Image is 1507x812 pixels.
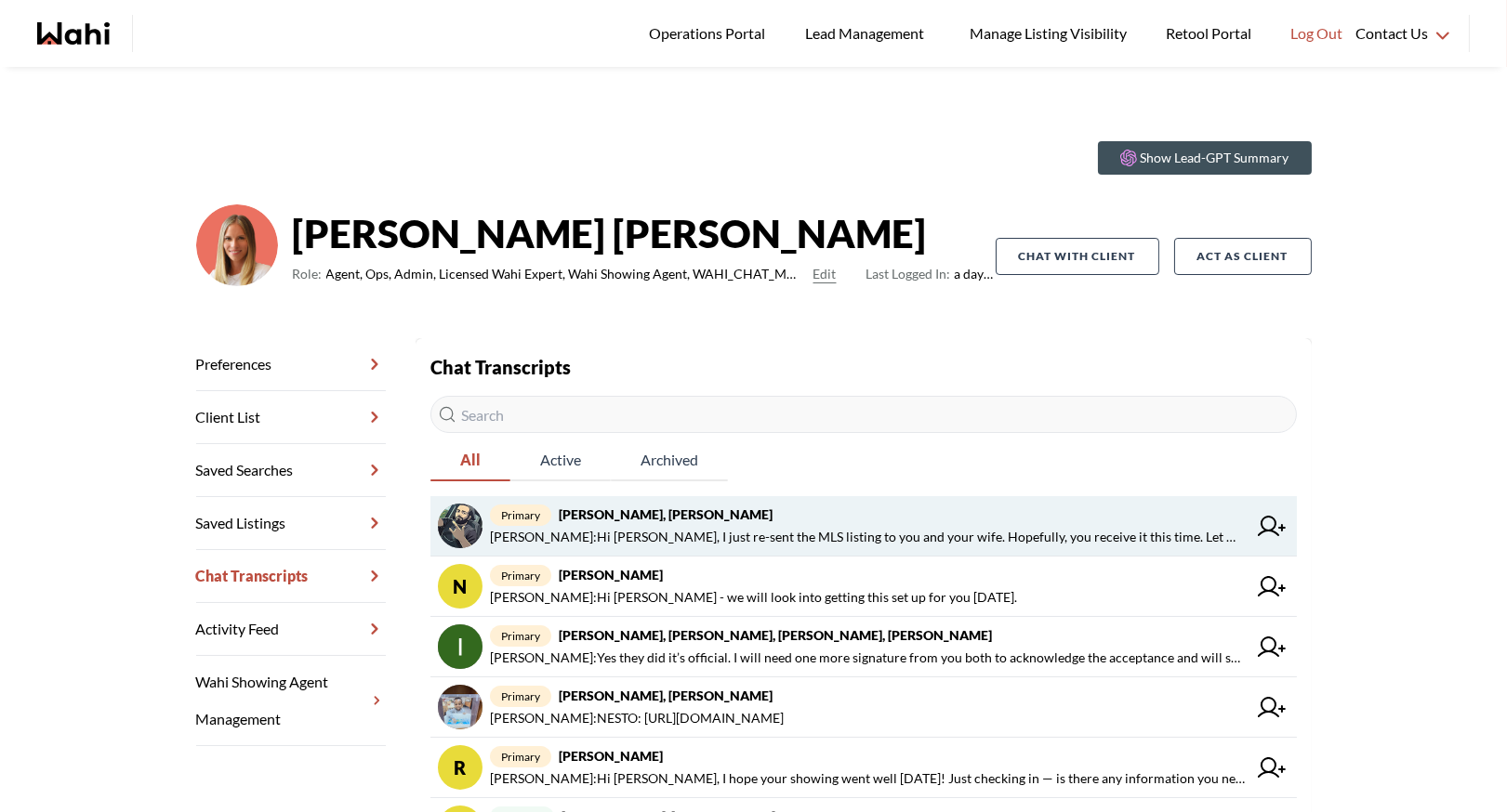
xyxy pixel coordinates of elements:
[964,21,1132,46] span: Manage Listing Visibility
[996,238,1159,275] button: Chat with client
[866,266,951,282] span: Last Logged In:
[490,746,551,767] span: primary
[559,627,992,643] strong: [PERSON_NAME], [PERSON_NAME], [PERSON_NAME], [PERSON_NAME]
[430,356,571,378] strong: Chat Transcripts
[559,748,663,764] strong: [PERSON_NAME]
[559,506,773,522] strong: [PERSON_NAME], [PERSON_NAME]
[1290,21,1342,46] span: Log Out
[611,440,728,479] span: Archived
[438,504,483,548] img: chat avatar
[559,567,663,583] strong: [PERSON_NAME]
[196,603,386,656] a: Activity Feed
[1174,238,1312,275] button: Act as Client
[293,263,323,285] span: Role:
[196,656,386,746] a: Wahi Showing Agent Management
[196,204,278,286] img: 0f07b375cde2b3f9.png
[649,21,772,46] span: Operations Portal
[438,624,483,669] img: chat avatar
[430,396,1297,433] input: Search
[490,586,1017,609] span: [PERSON_NAME] : Hi [PERSON_NAME] - we will look into getting this set up for you [DATE].
[430,617,1297,677] a: primary[PERSON_NAME], [PERSON_NAME], [PERSON_NAME], [PERSON_NAME][PERSON_NAME]:Yes they did it’s ...
[813,263,837,285] button: Edit
[196,497,386,550] a: Saved Listings
[490,565,551,586] span: primary
[430,738,1297,798] a: Rprimary[PERSON_NAME][PERSON_NAME]:Hi [PERSON_NAME], I hope your showing went well [DATE]! Just c...
[866,263,996,285] span: a day ago
[805,21,931,46] span: Lead Management
[1141,149,1289,167] p: Show Lead-GPT Summary
[438,685,483,729] img: chat avatar
[559,688,773,703] strong: [PERSON_NAME], [PERSON_NAME]
[490,686,551,707] span: primary
[510,440,611,481] button: Active
[37,22,110,45] a: Wahi homepage
[1166,21,1257,46] span: Retool Portal
[430,496,1297,557] a: primary[PERSON_NAME], [PERSON_NAME][PERSON_NAME]:Hi [PERSON_NAME], I just re-sent the MLS listing...
[490,707,784,729] span: [PERSON_NAME] : NESTO: [URL][DOMAIN_NAME]
[611,440,728,481] button: Archived
[430,557,1297,617] a: Nprimary[PERSON_NAME][PERSON_NAME]:Hi [PERSON_NAME] - we will look into getting this set up for y...
[430,677,1297,738] a: primary[PERSON_NAME], [PERSON_NAME][PERSON_NAME]:NESTO: [URL][DOMAIN_NAME]
[490,526,1247,548] span: [PERSON_NAME] : Hi [PERSON_NAME], I just re-sent the MLS listing to you and your wife. Hopefully,...
[430,440,510,479] span: All
[490,767,1247,790] span: [PERSON_NAME] : Hi [PERSON_NAME], I hope your showing went well [DATE]! Just checking in — is the...
[196,550,386,603] a: Chat Transcripts
[293,205,996,261] strong: [PERSON_NAME] [PERSON_NAME]
[326,263,806,285] span: Agent, Ops, Admin, Licensed Wahi Expert, Wahi Showing Agent, WAHI_CHAT_MODERATOR
[438,745,483,790] div: R
[490,504,551,526] span: primary
[510,440,611,479] span: Active
[196,444,386,497] a: Saved Searches
[196,338,386,391] a: Preferences
[438,564,483,609] div: N
[1098,141,1312,175] button: Show Lead-GPT Summary
[490,625,551,647] span: primary
[490,647,1247,669] span: [PERSON_NAME] : Yes they did it’s official. I will need one more signature from you both to ackno...
[196,391,386,444] a: Client List
[430,440,510,481] button: All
